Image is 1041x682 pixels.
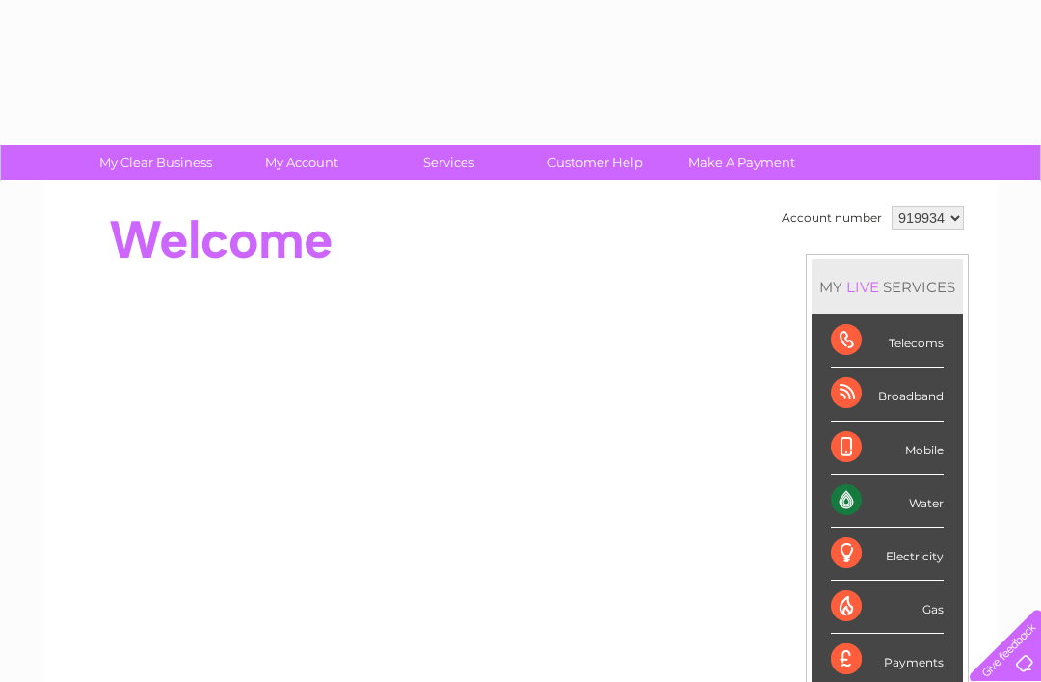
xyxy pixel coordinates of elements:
[831,368,944,421] div: Broadband
[662,145,821,180] a: Make A Payment
[516,145,675,180] a: Customer Help
[831,528,944,581] div: Electricity
[223,145,382,180] a: My Account
[842,278,883,296] div: LIVE
[831,314,944,368] div: Telecoms
[831,475,944,528] div: Water
[76,145,235,180] a: My Clear Business
[369,145,528,180] a: Services
[812,259,963,314] div: MY SERVICES
[831,422,944,475] div: Mobile
[777,202,887,234] td: Account number
[831,581,944,634] div: Gas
